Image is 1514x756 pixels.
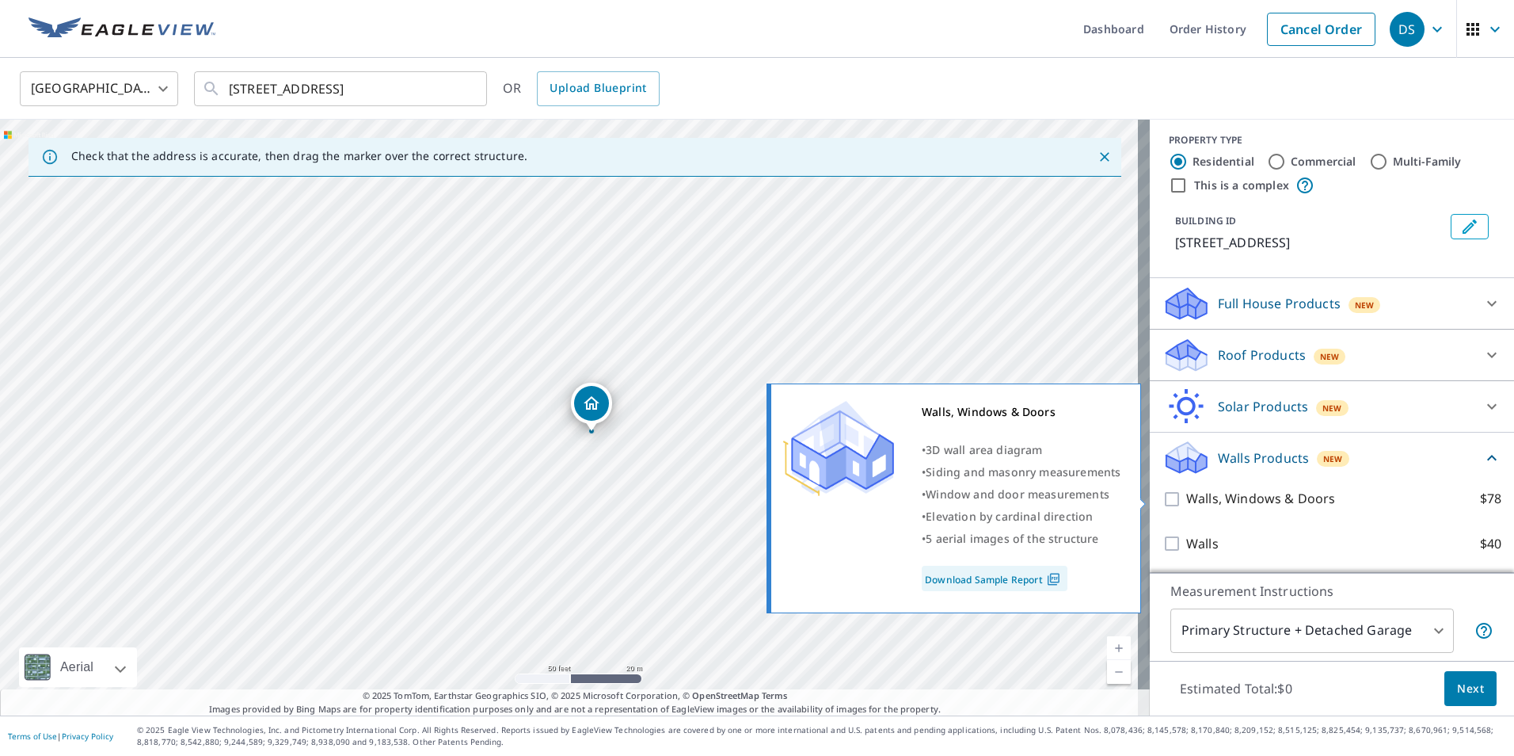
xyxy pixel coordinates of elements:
[1390,12,1425,47] div: DS
[1186,489,1335,509] p: Walls, Windows & Doors
[363,689,788,703] span: © 2025 TomTom, Earthstar Geographics SIO, © 2025 Microsoft Corporation, ©
[783,401,894,496] img: Premium
[1107,636,1131,660] a: Current Level 19, Zoom In
[922,506,1120,528] div: •
[1170,582,1493,601] p: Measurement Instructions
[1169,133,1495,147] div: PROPERTY TYPE
[1107,660,1131,684] a: Current Level 19, Zoom Out
[229,67,455,111] input: Search by address or latitude-longitude
[62,731,113,742] a: Privacy Policy
[1170,609,1454,653] div: Primary Structure + Detached Garage
[1094,147,1115,167] button: Close
[137,724,1506,748] p: © 2025 Eagle View Technologies, Inc. and Pictometry International Corp. All Rights Reserved. Repo...
[1162,336,1501,374] div: Roof ProductsNew
[926,442,1042,457] span: 3D wall area diagram
[762,689,788,701] a: Terms
[19,647,137,687] div: Aerial
[571,383,612,432] div: Dropped pin, building 1, Residential property, 4344 W 99th Pl Oak Lawn, IL 60453
[1355,299,1375,311] span: New
[8,731,57,742] a: Terms of Use
[1162,439,1501,476] div: Walls ProductsNew
[922,566,1067,591] a: Download Sample Report
[1175,233,1444,252] p: [STREET_ADDRESS]
[922,528,1120,550] div: •
[926,464,1120,479] span: Siding and masonry measurements
[1323,452,1343,465] span: New
[503,71,660,106] div: OR
[1218,449,1309,468] p: Walls Products
[922,483,1120,506] div: •
[55,647,98,687] div: Aerial
[1193,154,1254,170] label: Residential
[1291,154,1356,170] label: Commercial
[1480,534,1501,554] p: $40
[29,17,215,41] img: EV Logo
[1186,534,1219,554] p: Walls
[922,439,1120,461] div: •
[922,461,1120,483] div: •
[692,689,759,701] a: OpenStreetMap
[926,509,1093,524] span: Elevation by cardinal direction
[1322,402,1342,414] span: New
[1218,346,1306,365] p: Roof Products
[71,149,527,163] p: Check that the address is accurate, then drag the marker over the correct structure.
[1218,397,1308,416] p: Solar Products
[1267,13,1375,46] a: Cancel Order
[1480,489,1501,509] p: $78
[1444,671,1497,707] button: Next
[8,731,113,741] p: |
[1175,214,1236,227] p: BUILDING ID
[1162,284,1501,323] div: Full House ProductsNew
[1457,679,1484,699] span: Next
[1393,154,1462,170] label: Multi-Family
[926,531,1098,546] span: 5 aerial images of the structure
[926,487,1109,502] span: Window and door measurements
[20,67,178,111] div: [GEOGRAPHIC_DATA]
[550,78,646,98] span: Upload Blueprint
[1043,572,1064,586] img: Pdf Icon
[537,71,659,106] a: Upload Blueprint
[922,401,1120,423] div: Walls, Windows & Doors
[1218,294,1341,313] p: Full House Products
[1194,178,1289,193] label: This is a complex
[1167,671,1305,706] p: Estimated Total: $0
[1474,621,1493,640] span: Your report will include the primary structure and a detached garage if one exists.
[1162,388,1501,426] div: Solar ProductsNew
[1451,214,1489,239] button: Edit building 1
[1320,350,1340,363] span: New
